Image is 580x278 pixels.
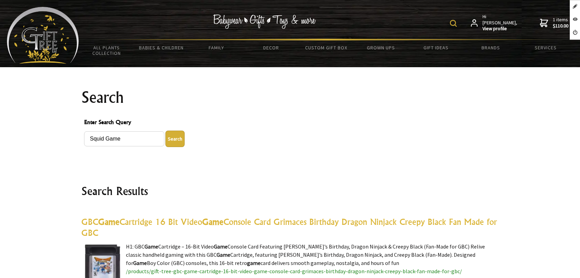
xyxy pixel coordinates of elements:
[144,243,158,250] highlight: Game
[84,118,496,128] span: Enter Search Query
[165,131,185,147] button: Enter Search Query
[189,40,244,55] a: Family
[7,7,79,64] img: Babyware - Gifts - Toys and more...
[463,40,518,55] a: Brands
[408,40,463,55] a: Gift Ideas
[134,40,189,55] a: Babies & Children
[518,40,573,55] a: Services
[247,259,260,266] highlight: game
[126,268,462,275] a: /products/gift-tree-gbc-game-cartridge-16-bit-video-game-console-card-grimaces-birthday-dragon-ni...
[483,14,518,32] span: Hi [PERSON_NAME],
[244,40,299,55] a: Decor
[450,20,457,27] img: product search
[214,243,228,250] highlight: Game
[217,251,230,258] highlight: Game
[84,131,164,146] input: Enter Search Query
[81,183,499,199] h2: Search Results
[81,89,499,106] h1: Search
[81,217,497,238] a: GBCGameCartridge 16 Bit VideoGameConsole Card Grimaces Birthday Dragon Ninjack Creepy Black Fan M...
[553,16,568,29] span: 1 items
[353,40,408,55] a: Grown Ups
[98,217,119,227] highlight: Game
[133,259,147,266] highlight: Game
[471,14,518,32] a: Hi [PERSON_NAME],View profile
[79,40,134,60] a: All Plants Collection
[299,40,353,55] a: Custom Gift Box
[540,14,568,32] a: 1 items$110.00
[213,14,316,29] img: Babywear - Gifts - Toys & more
[202,217,223,227] highlight: Game
[483,26,518,32] strong: View profile
[553,23,568,29] strong: $110.00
